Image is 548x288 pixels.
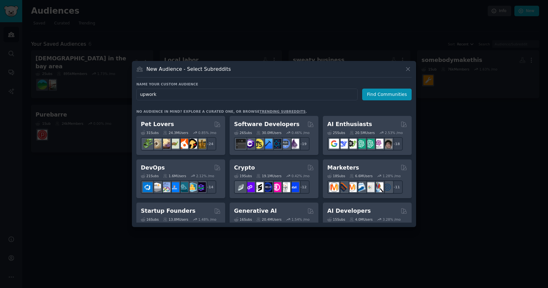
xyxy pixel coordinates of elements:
[327,120,372,128] h2: AI Enthusiasts
[389,180,403,194] div: + 11
[349,174,373,178] div: 6.6M Users
[289,139,299,149] img: elixir
[236,182,246,192] img: ethfinance
[196,182,206,192] img: PlatformEngineers
[163,174,186,178] div: 1.6M Users
[327,131,345,135] div: 25 Sub s
[163,217,188,222] div: 13.8M Users
[187,139,197,149] img: PetAdvice
[141,131,159,135] div: 31 Sub s
[234,174,252,178] div: 19 Sub s
[365,182,375,192] img: googleads
[259,110,305,113] a: trending subreddits
[362,89,412,100] button: Find Communities
[263,182,272,192] img: web3
[291,217,310,222] div: 1.54 % /mo
[347,139,357,149] img: AItoolsCatalog
[203,180,216,194] div: + 14
[327,207,371,215] h2: AI Developers
[136,82,412,86] h3: Name your custom audience
[160,182,170,192] img: Docker_DevOps
[141,207,195,215] h2: Startup Founders
[234,217,252,222] div: 16 Sub s
[271,182,281,192] img: defiblockchain
[338,139,348,149] img: DeepSeek
[356,139,366,149] img: chatgpt_promptDesign
[382,182,392,192] img: OnlineMarketing
[160,139,170,149] img: leopardgeckos
[187,182,197,192] img: aws_cdk
[365,139,375,149] img: chatgpt_prompts_
[141,174,159,178] div: 21 Sub s
[374,182,383,192] img: MarketingResearch
[347,182,357,192] img: AskMarketing
[291,174,310,178] div: 0.42 % /mo
[245,182,255,192] img: 0xPolygon
[374,139,383,149] img: OpenAIDev
[349,217,373,222] div: 4.0M Users
[234,164,255,172] h2: Crypto
[256,217,281,222] div: 20.4M Users
[203,137,216,151] div: + 24
[198,131,216,135] div: 0.85 % /mo
[382,139,392,149] img: ArtificalIntelligence
[234,131,252,135] div: 26 Sub s
[141,164,165,172] h2: DevOps
[254,182,264,192] img: ethstaker
[383,174,401,178] div: 1.28 % /mo
[291,131,310,135] div: 0.46 % /mo
[327,164,359,172] h2: Marketers
[152,139,161,149] img: ballpython
[169,139,179,149] img: turtle
[236,139,246,149] img: software
[338,182,348,192] img: bigseo
[136,89,358,100] input: Pick a short name, like "Digital Marketers" or "Movie-Goers"
[245,139,255,149] img: csharp
[178,139,188,149] img: cockatiel
[296,137,310,151] div: + 19
[254,139,264,149] img: learnjavascript
[289,182,299,192] img: defi_
[143,139,153,149] img: herpetology
[280,139,290,149] img: AskComputerScience
[263,139,272,149] img: iOSProgramming
[389,137,403,151] div: + 18
[141,217,159,222] div: 16 Sub s
[383,217,401,222] div: 3.28 % /mo
[327,217,345,222] div: 15 Sub s
[256,131,281,135] div: 30.0M Users
[178,182,188,192] img: platformengineering
[234,207,277,215] h2: Generative AI
[141,120,174,128] h2: Pet Lovers
[196,174,214,178] div: 2.12 % /mo
[349,131,375,135] div: 20.5M Users
[136,109,307,114] div: No audience in mind? Explore a curated one, or browse .
[271,139,281,149] img: reactnative
[234,120,299,128] h2: Software Developers
[356,182,366,192] img: Emailmarketing
[196,139,206,149] img: dogbreed
[329,139,339,149] img: GoogleGeminiAI
[147,66,231,72] h3: New Audience - Select Subreddits
[256,174,281,178] div: 19.1M Users
[143,182,153,192] img: azuredevops
[329,182,339,192] img: content_marketing
[296,180,310,194] div: + 12
[152,182,161,192] img: AWS_Certified_Experts
[385,131,403,135] div: 2.53 % /mo
[327,174,345,178] div: 18 Sub s
[163,131,188,135] div: 24.3M Users
[280,182,290,192] img: CryptoNews
[169,182,179,192] img: DevOpsLinks
[198,217,216,222] div: 1.48 % /mo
